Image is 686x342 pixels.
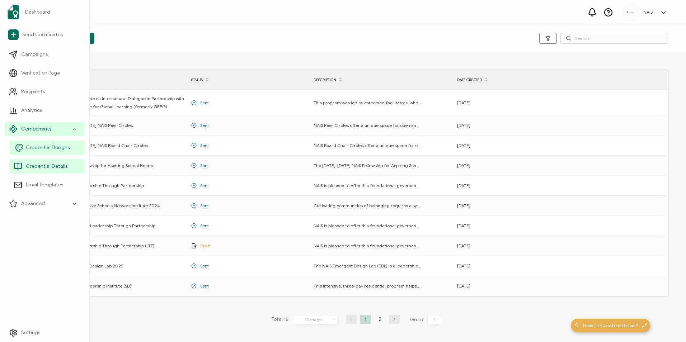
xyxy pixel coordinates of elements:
span: Components [21,125,51,133]
a: Settings [5,326,85,340]
span: Sent [200,222,209,230]
span: Emergent Design Lab 2025 [68,262,123,270]
span: Verification Page [21,70,60,77]
span: The NAIS Emergent Design Lab (EDL) is a leadership and professional development experience that e... [314,262,421,270]
img: minimize-icon.svg [642,323,647,328]
span: Settings [21,329,40,336]
span: Sent [200,201,209,210]
span: 2023 NAIS Leadership Through Partnership [68,222,155,230]
div: [DATE] [454,201,576,210]
span: Campaigns [21,51,48,58]
span: NAIS Peer Circles offer a unique space for open and genuine discussions about leadership realitie... [314,121,421,129]
div: DESCRIPTION [310,74,454,86]
span: This program was led by esteemed facilitators, who focused on the following key topics: What inte... [314,99,421,107]
div: DATE CREATED [454,74,576,86]
div: [DATE] [454,222,576,230]
input: Select [294,315,339,325]
div: [DATE] [454,181,576,190]
span: NAIS Inclusive Schools Network Institute 2024 [68,201,160,210]
div: STATUS [188,74,310,86]
div: [DATE] [454,282,576,290]
span: Go to [410,315,442,325]
span: This intensive, three-day residential program helped you better understand your own leadership st... [314,282,421,290]
span: NAIS is pleased to offer this foundational governance program to best support heads and their boa... [314,181,421,190]
span: Email Templates [26,181,63,189]
a: Email Templates [9,178,85,192]
span: NAIS Fellowship for Aspiring School Heads [68,161,153,170]
div: [DATE] [454,121,576,129]
span: [DATE]-[DATE] NAIS Board Chair Circles [68,141,148,149]
a: Credential Designs [9,141,85,155]
img: sertifier-logomark-colored.svg [8,5,19,19]
a: Credential Details [9,159,85,174]
span: NAIS Leadership Through Partnership [68,181,144,190]
img: faf2a24d-39ec-4551-ab2c-2d0652369908.png [625,10,636,15]
span: [DATE]-[DATE] NAIS Peer Circles [68,121,133,129]
span: Cultivating communities of belonging requires a systemic approach to managing and leveraging the ... [314,201,421,210]
a: Verification Page [5,66,85,80]
span: Sent [200,161,209,170]
span: Credential Designs [26,144,70,151]
div: NAME [65,74,188,86]
a: Send Certificates [5,27,85,43]
span: How to Create a Detail? [583,322,638,329]
h5: NAIS [643,10,653,15]
span: Total 15 [271,315,288,325]
span: The [DATE]-[DATE] NAIS Fellowship for Aspiring School Heads is a yearlong program that includes s... [314,161,421,170]
span: NAIS is pleased to offer this foundational governance program to best support heads and their boa... [314,222,421,230]
div: [DATE] [454,141,576,149]
span: Advanced [21,200,45,207]
div: [DATE] [454,99,576,107]
span: NAIS is pleased to offer this foundational governance program to best support heads and their boa... [314,242,421,250]
a: Recipients [5,85,85,99]
span: Sent [200,121,209,129]
div: [DATE] [454,242,576,250]
span: Sent [200,99,209,107]
span: Analytics [21,107,42,114]
span: Sent [200,262,209,270]
span: Dashboard [25,9,50,16]
span: NAIS Board Chair Circles offer a unique space for open and genuine discussions about leadership r... [314,141,421,149]
li: 2 [375,315,385,324]
div: [DATE] [454,161,576,170]
span: Sent [200,282,209,290]
a: Campaigns [5,47,85,62]
li: 1 [360,315,371,324]
span: Sent [200,141,209,149]
span: NAIS Leadership Through Partnership (LTP) [68,242,155,250]
div: [DATE] [454,262,576,270]
input: Search [560,33,668,44]
span: NAIS Institute on Intercultural Dialogue in Partnership with the Institute for Global Learning (f... [68,94,184,111]
span: Recipients [21,88,45,95]
span: Send Certificates [22,31,63,38]
a: Analytics [5,103,85,118]
a: Dashboard [5,2,85,22]
iframe: Chat Widget [650,308,686,342]
span: School Leadership Institute (SLI) [68,282,132,290]
span: Draft [200,242,211,250]
span: Sent [200,181,209,190]
span: Credential Details [26,163,67,170]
